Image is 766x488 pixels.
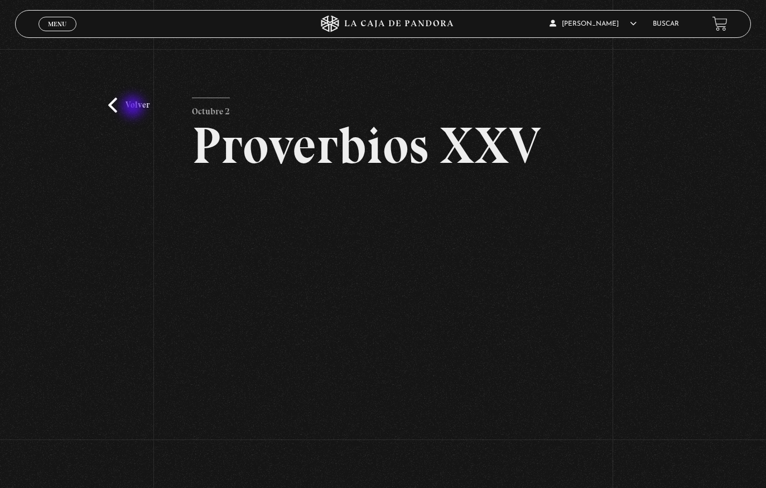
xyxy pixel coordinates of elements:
[712,16,728,31] a: View your shopping cart
[192,188,574,443] iframe: Dailymotion video player – Proverbio XXV
[550,21,637,27] span: [PERSON_NAME]
[108,98,150,113] a: Volver
[48,21,66,27] span: Menu
[44,30,70,37] span: Cerrar
[653,21,679,27] a: Buscar
[192,120,574,171] h2: Proverbios XXV
[192,98,230,120] p: Octubre 2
